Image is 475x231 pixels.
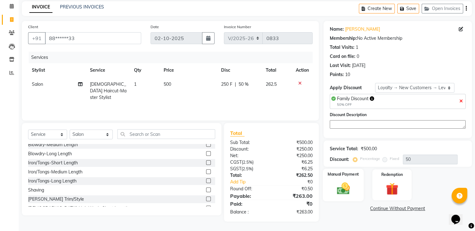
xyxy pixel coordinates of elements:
div: ₹250.00 [271,152,317,159]
div: ₹0 [279,179,317,185]
div: ₹0.50 [271,186,317,192]
label: Percentage [360,156,380,162]
label: Client [28,24,38,30]
th: Action [292,63,313,77]
th: Qty [130,63,160,77]
span: CGST [230,159,242,165]
div: Discount: [330,156,349,163]
span: 250 F [221,81,232,88]
div: Sub Total: [225,139,271,146]
div: ( ) [225,159,271,166]
div: [DATE] [352,62,365,69]
div: 10 [345,71,350,78]
div: Blowdry-Long Length [28,151,72,157]
div: ₹6.25 [271,159,317,166]
div: Services [29,52,317,63]
div: ₹0 [271,200,317,208]
div: Iron/Tongs-Short Length [28,160,78,166]
div: 0 [357,53,359,60]
div: Name: [330,26,344,33]
div: 50% OFF [337,102,374,107]
th: Disc [217,63,262,77]
span: [DEMOGRAPHIC_DATA] Haircut-Master Stylist [90,81,126,100]
img: _gift.svg [382,181,402,197]
div: Apply Discount [330,85,375,91]
div: Blowdry-Medium Length [28,141,78,148]
div: ₹262.50 [271,172,317,179]
th: Stylist [28,63,86,77]
div: [PERSON_NAME] Trim/Style [28,196,84,203]
div: No Active Membership [330,35,466,42]
label: Redemption [381,172,403,177]
label: Date [151,24,159,30]
input: Search by Name/Mobile/Email/Code [45,32,141,44]
div: Iron/Tongs-Long Length [28,178,77,184]
label: Manual Payment [328,171,359,177]
span: 262.5 [266,81,277,87]
a: Add Tip [225,179,279,185]
label: Invoice Number [224,24,251,30]
div: ₹263.00 [271,192,317,200]
div: ₹500.00 [271,139,317,146]
div: Membership: [330,35,357,42]
div: [DEMOGRAPHIC_DATA]-Hair Wash-Short Length [28,205,129,212]
div: Points: [330,71,344,78]
div: Balance : [225,209,271,215]
span: 2.5% [243,166,252,171]
input: Search or Scan [117,129,215,139]
span: | [235,81,236,88]
a: INVOICE [29,2,52,13]
img: _cash.svg [333,181,354,196]
span: Family Discount [337,96,369,101]
span: 1 [134,81,136,87]
a: Continue Without Payment [325,205,471,212]
div: Total: [225,172,271,179]
div: Net: [225,152,271,159]
label: Fixed [390,156,399,162]
a: [PERSON_NAME] [345,26,380,33]
th: Total [262,63,292,77]
div: Payable: [225,192,271,200]
div: Discount: [225,146,271,152]
button: Create New [359,4,395,13]
span: SGST [230,166,241,172]
div: Card on file: [330,53,355,60]
div: ₹250.00 [271,146,317,152]
div: ( ) [225,166,271,172]
th: Price [160,63,218,77]
button: +91 [28,32,46,44]
div: Shaving [28,187,44,193]
a: PREVIOUS INVOICES [60,4,104,10]
span: Total [230,130,245,136]
button: Save [397,4,419,13]
div: Paid: [225,200,271,208]
div: 1 [356,44,358,51]
div: ₹263.00 [271,209,317,215]
iframe: chat widget [449,206,469,225]
div: ₹500.00 [361,146,377,152]
span: 50 % [239,81,249,88]
span: 2.5% [243,160,252,165]
div: Service Total: [330,146,358,152]
div: Iron/Tongs-Medium Length [28,169,82,175]
div: Total Visits: [330,44,354,51]
div: Last Visit: [330,62,351,69]
div: Round Off: [225,186,271,192]
span: 500 [164,81,171,87]
label: Discount Description [330,112,367,118]
th: Service [86,63,131,77]
div: ₹6.25 [271,166,317,172]
span: Salon [32,81,43,87]
button: Open Invoices [422,4,463,13]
